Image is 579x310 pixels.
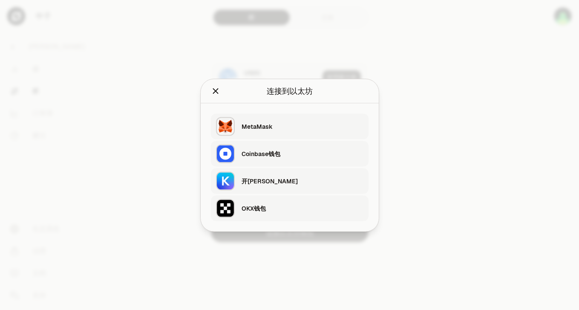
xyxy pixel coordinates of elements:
[211,141,369,166] button: Coinbase钱包Coinbase钱包
[242,150,280,157] font: Coinbase钱包
[211,85,220,97] button: 关闭
[216,117,235,136] img: MetaMask
[211,168,369,194] button: 开普勒开[PERSON_NAME]
[242,177,298,185] font: 开[PERSON_NAME]
[211,113,369,139] button: MetaMaskMetaMask
[216,144,235,163] img: Coinbase钱包
[216,199,235,217] img: OKX钱包
[211,195,369,221] button: OKX钱包OKX钱包
[242,122,273,130] font: MetaMask
[242,204,266,212] font: OKX钱包
[216,171,235,190] img: 开普勒
[267,86,290,96] font: 连接到
[290,86,313,96] font: 以太坊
